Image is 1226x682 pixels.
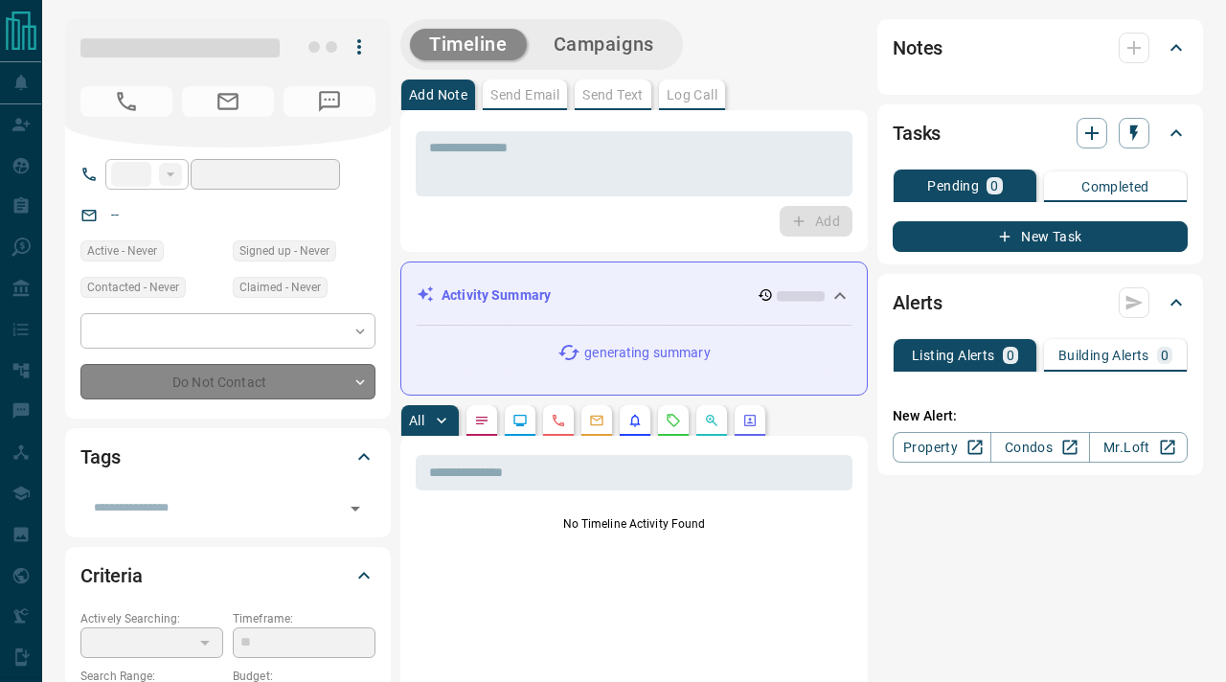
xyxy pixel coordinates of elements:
button: Open [342,495,369,522]
p: Actively Searching: [80,610,223,627]
div: Criteria [80,553,375,599]
button: Timeline [410,29,527,60]
div: Notes [893,25,1188,71]
div: Tasks [893,110,1188,156]
div: Alerts [893,280,1188,326]
span: Active - Never [87,241,157,261]
span: Contacted - Never [87,278,179,297]
a: Mr.Loft [1089,432,1188,463]
svg: Notes [474,413,489,428]
h2: Notes [893,33,942,63]
p: Pending [927,179,979,193]
button: Campaigns [534,29,673,60]
h2: Tags [80,442,120,472]
button: New Task [893,221,1188,252]
svg: Agent Actions [742,413,758,428]
h2: Alerts [893,287,942,318]
a: Condos [990,432,1089,463]
p: 0 [1007,349,1014,362]
svg: Opportunities [704,413,719,428]
a: -- [111,207,119,222]
p: 0 [1161,349,1169,362]
svg: Requests [666,413,681,428]
span: No Number [80,86,172,117]
svg: Lead Browsing Activity [512,413,528,428]
h2: Criteria [80,560,143,591]
p: No Timeline Activity Found [416,515,852,533]
p: Building Alerts [1058,349,1149,362]
span: Signed up - Never [239,241,329,261]
p: All [409,414,424,427]
a: Property [893,432,991,463]
h2: Tasks [893,118,941,148]
span: Claimed - Never [239,278,321,297]
svg: Listing Alerts [627,413,643,428]
svg: Calls [551,413,566,428]
p: New Alert: [893,406,1188,426]
span: No Email [182,86,274,117]
div: Do Not Contact [80,364,375,399]
p: generating summary [584,343,710,363]
p: 0 [990,179,998,193]
p: Completed [1081,180,1149,193]
p: Listing Alerts [912,349,995,362]
p: Timeframe: [233,610,375,627]
div: Tags [80,434,375,480]
p: Add Note [409,88,467,102]
div: Activity Summary [417,278,851,313]
svg: Emails [589,413,604,428]
span: No Number [284,86,375,117]
p: Activity Summary [442,285,551,306]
